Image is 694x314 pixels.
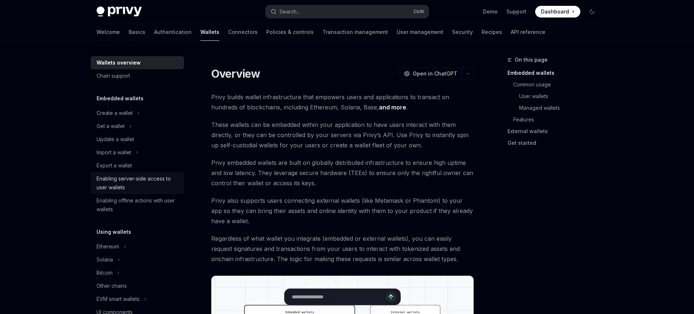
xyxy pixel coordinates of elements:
div: Enabling offline actions with user wallets [97,196,180,214]
div: Chain support [97,71,130,80]
a: Other chains [91,279,184,292]
a: Embedded wallets [507,67,604,79]
span: These wallets can be embedded within your application to have users interact with them directly, ... [211,120,474,150]
a: Demo [483,8,498,15]
a: Features [507,114,604,125]
a: Dashboard [535,6,580,18]
h5: Using wallets [97,228,131,236]
button: Toggle Import a wallet section [91,146,184,159]
button: Toggle dark mode [586,6,598,18]
a: Connectors [228,23,258,41]
span: Open in ChatGPT [413,70,457,77]
a: Enabling server-side access to user wallets [91,172,184,194]
a: Enabling offline actions with user wallets [91,194,184,216]
div: Search... [279,7,300,16]
button: Open search [266,5,429,18]
div: Bitcoin [97,268,113,277]
button: Send message [386,292,396,302]
span: Dashboard [541,8,569,15]
a: Export a wallet [91,159,184,172]
a: Basics [129,23,145,41]
button: Toggle Bitcoin section [91,266,184,279]
a: User management [397,23,443,41]
a: Common usage [507,79,604,90]
a: Chain support [91,69,184,82]
div: Other chains [97,282,127,290]
button: Toggle EVM smart wallets section [91,292,184,306]
div: Ethereum [97,242,119,251]
button: Toggle Ethereum section [91,240,184,253]
a: User wallets [507,90,604,102]
a: Recipes [482,23,502,41]
div: Enabling server-side access to user wallets [97,174,180,192]
div: Get a wallet [97,122,125,131]
a: Policies & controls [266,23,314,41]
a: Wallets [200,23,219,41]
img: dark logo [97,7,142,17]
div: Solana [97,255,113,264]
a: Get started [507,137,604,149]
a: Update a wallet [91,133,184,146]
h1: Overview [211,67,260,80]
button: Toggle Create a wallet section [91,106,184,120]
a: Wallets overview [91,56,184,69]
span: Regardless of what wallet you integrate (embedded or external wallets), you can easily request si... [211,233,474,264]
button: Open in ChatGPT [399,67,462,80]
h5: Embedded wallets [97,94,144,103]
div: Export a wallet [97,161,132,170]
a: Welcome [97,23,120,41]
a: Managed wallets [507,102,604,114]
div: Import a wallet [97,148,131,157]
span: Privy embedded wallets are built on globally distributed infrastructure to ensure high uptime and... [211,158,474,188]
button: Toggle Solana section [91,253,184,266]
a: External wallets [507,125,604,137]
span: Ctrl K [413,9,424,15]
a: Transaction management [322,23,388,41]
div: Create a wallet [97,109,133,117]
span: Privy also supports users connecting external wallets (like Metamask or Phantom) to your app so t... [211,195,474,226]
div: Update a wallet [97,135,134,144]
button: Toggle Get a wallet section [91,120,184,133]
a: and more [379,104,406,111]
div: Wallets overview [97,58,141,67]
div: EVM smart wallets [97,295,140,303]
a: API reference [511,23,545,41]
span: Privy builds wallet infrastructure that empowers users and applications to transact on hundreds o... [211,92,474,112]
a: Security [452,23,473,41]
a: Support [506,8,526,15]
a: Authentication [154,23,192,41]
input: Ask a question... [292,289,386,305]
span: On this page [515,55,548,64]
